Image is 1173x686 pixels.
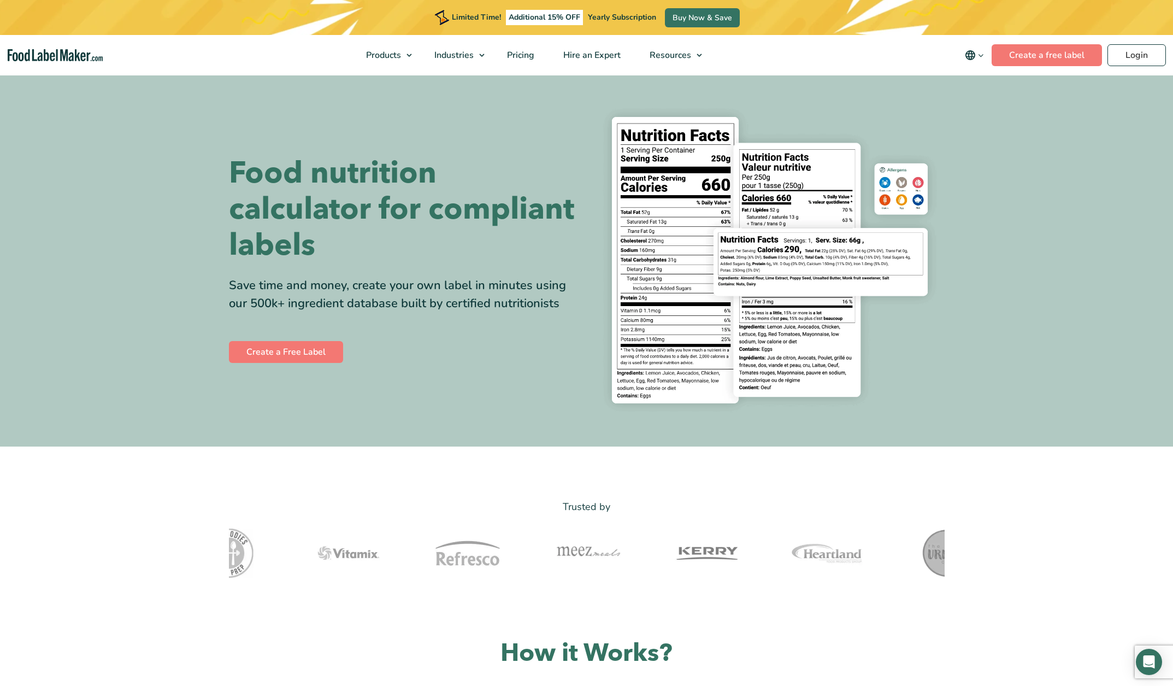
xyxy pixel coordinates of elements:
span: Limited Time! [452,12,501,22]
span: Industries [431,49,475,61]
span: Additional 15% OFF [506,10,583,25]
a: Buy Now & Save [665,8,740,27]
div: Open Intercom Messenger [1136,649,1162,675]
a: Industries [420,35,490,75]
div: Save time and money, create your own label in minutes using our 500k+ ingredient database built b... [229,277,579,313]
a: Pricing [493,35,546,75]
span: Pricing [504,49,535,61]
a: Products [352,35,417,75]
a: Resources [635,35,708,75]
a: Create a free label [992,44,1102,66]
h1: Food nutrition calculator for compliant labels [229,155,579,263]
span: Hire an Expert [560,49,622,61]
span: Resources [646,49,692,61]
span: Yearly Subscription [588,12,656,22]
h2: How it Works? [229,637,945,670]
a: Hire an Expert [549,35,633,75]
a: Login [1107,44,1166,66]
span: Products [363,49,402,61]
p: Trusted by [229,499,945,515]
a: Create a Free Label [229,341,343,363]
